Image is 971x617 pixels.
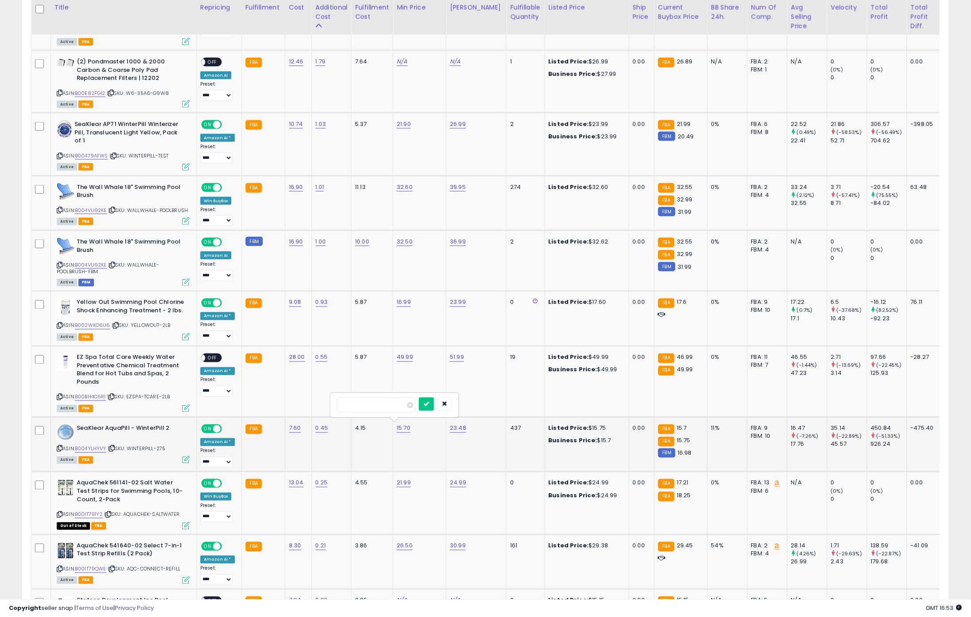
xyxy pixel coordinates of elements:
[57,424,74,440] img: 41aapKGb1GL._SL40_.jpg
[871,66,883,73] small: (0%)
[57,120,190,169] div: ASIN:
[77,238,184,256] b: The Wall Whale 18" Swimming Pool Brush
[831,3,863,12] div: Velocity
[108,445,166,452] span: | SKU: WINTERPILL-275
[221,425,235,432] span: OFF
[510,238,538,246] div: 2
[549,299,622,307] div: $17.60
[871,120,907,128] div: 306.57
[658,120,675,130] small: FBA
[871,246,883,253] small: (0%)
[677,237,693,246] span: 32.55
[831,120,867,128] div: 21.86
[837,192,860,199] small: (-57.41%)
[77,183,184,202] b: The Wall Whale 18" Swimming Pool Brush
[316,237,326,246] a: 1.00
[751,3,784,21] div: Num of Comp.
[871,299,907,307] div: -16.12
[78,334,94,341] span: FBA
[791,299,827,307] div: 17.22
[658,3,704,21] div: Current Buybox Price
[871,354,907,362] div: 97.66
[871,183,907,191] div: -20.54
[831,74,867,82] div: 0
[289,542,301,550] a: 8.30
[791,238,820,246] div: N/A
[202,239,213,246] span: ON
[871,238,907,246] div: 0
[246,354,262,363] small: FBA
[221,184,235,191] span: OFF
[658,424,675,434] small: FBA
[289,120,303,129] a: 10.74
[751,191,780,199] div: FBM: 4
[246,237,263,246] small: FBM
[76,604,113,612] a: Terms of Use
[751,354,780,362] div: FBA: 11
[837,129,862,136] small: (-58.53%)
[289,57,304,66] a: 12.46
[450,353,464,362] a: 51.99
[77,354,184,389] b: EZ Spa Total Care Weekly Water Preventative Chemical Treatment Blend for Hot Tubs and Spas, 2 Pounds
[200,207,235,226] div: Preset:
[549,120,622,128] div: $23.99
[831,299,867,307] div: 6.5
[397,183,413,192] a: 32.60
[877,362,901,369] small: (-22.45%)
[289,298,301,307] a: 9.08
[791,183,827,191] div: 33.24
[677,195,693,204] span: 32.99
[246,183,262,193] small: FBA
[221,299,235,307] span: OFF
[678,263,692,271] span: 31.99
[549,237,589,246] b: Listed Price:
[633,354,647,362] div: 0.00
[751,432,780,440] div: FBM: 10
[200,71,231,79] div: Amazon AI
[205,59,219,66] span: OFF
[397,3,442,12] div: Min Price
[871,315,907,323] div: -92.23
[75,207,107,214] a: B004VU92KE
[57,261,160,275] span: | SKU: WALLWHALE-POOLBRUSH-FBM
[200,134,235,142] div: Amazon AI *
[450,57,460,66] a: N/A
[316,298,328,307] a: 0.93
[751,424,780,432] div: FBA: 9
[658,299,675,308] small: FBA
[549,424,622,432] div: $15.75
[57,163,77,171] span: All listings currently available for purchase on Amazon
[791,58,820,66] div: N/A
[658,250,675,260] small: FBA
[57,218,77,225] span: All listings currently available for purchase on Amazon
[355,3,389,21] div: Fulfillment Cost
[831,315,867,323] div: 10.43
[877,129,902,136] small: (-56.49%)
[549,3,625,12] div: Listed Price
[57,354,190,411] div: ASIN:
[658,183,675,193] small: FBA
[510,120,538,128] div: 2
[549,366,622,374] div: $49.99
[57,405,77,413] span: All listings currently available for purchase on Amazon
[871,440,907,448] div: 926.24
[57,120,72,138] img: 51-E2st-m-L._SL40_.jpg
[246,3,281,12] div: Fulfillment
[549,436,597,445] b: Business Price:
[112,322,170,329] span: | SKU: YELLOWOUT-2LB
[246,299,262,308] small: FBA
[397,424,410,433] a: 15.70
[791,315,827,323] div: 17.1
[677,57,693,66] span: 26.89
[78,218,94,225] span: FBA
[202,121,213,129] span: ON
[108,207,188,214] span: | SKU: WALLWHALE-POOLBRUSH
[678,208,692,216] span: 31.99
[450,183,466,192] a: 39.95
[751,238,780,246] div: FBA: 2
[75,445,106,453] a: B004YLHYVY
[549,57,589,66] b: Listed Price:
[911,3,937,31] div: Total Profit Diff.
[200,322,235,342] div: Preset:
[205,354,219,362] span: OFF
